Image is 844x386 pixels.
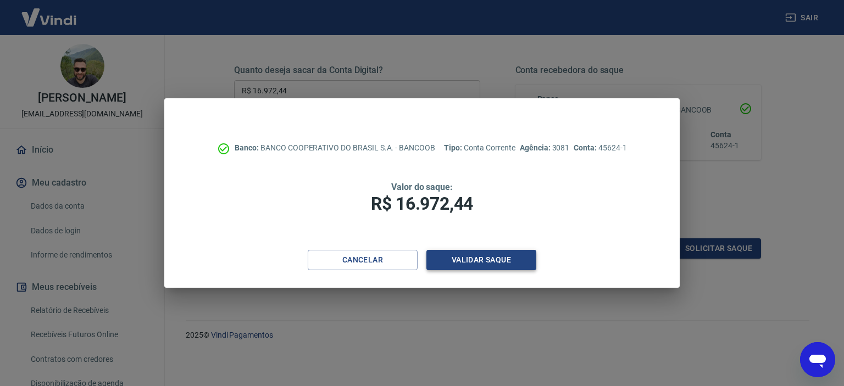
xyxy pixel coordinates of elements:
span: Agência: [520,143,552,152]
p: Conta Corrente [444,142,515,154]
span: Tipo: [444,143,464,152]
p: 3081 [520,142,569,154]
iframe: Botão para abrir a janela de mensagens [800,342,835,377]
p: 45624-1 [574,142,626,154]
span: Banco: [235,143,260,152]
span: Valor do saque: [391,182,453,192]
button: Validar saque [426,250,536,270]
button: Cancelar [308,250,418,270]
span: Conta: [574,143,598,152]
span: R$ 16.972,44 [371,193,473,214]
p: BANCO COOPERATIVO DO BRASIL S.A. - BANCOOB [235,142,435,154]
